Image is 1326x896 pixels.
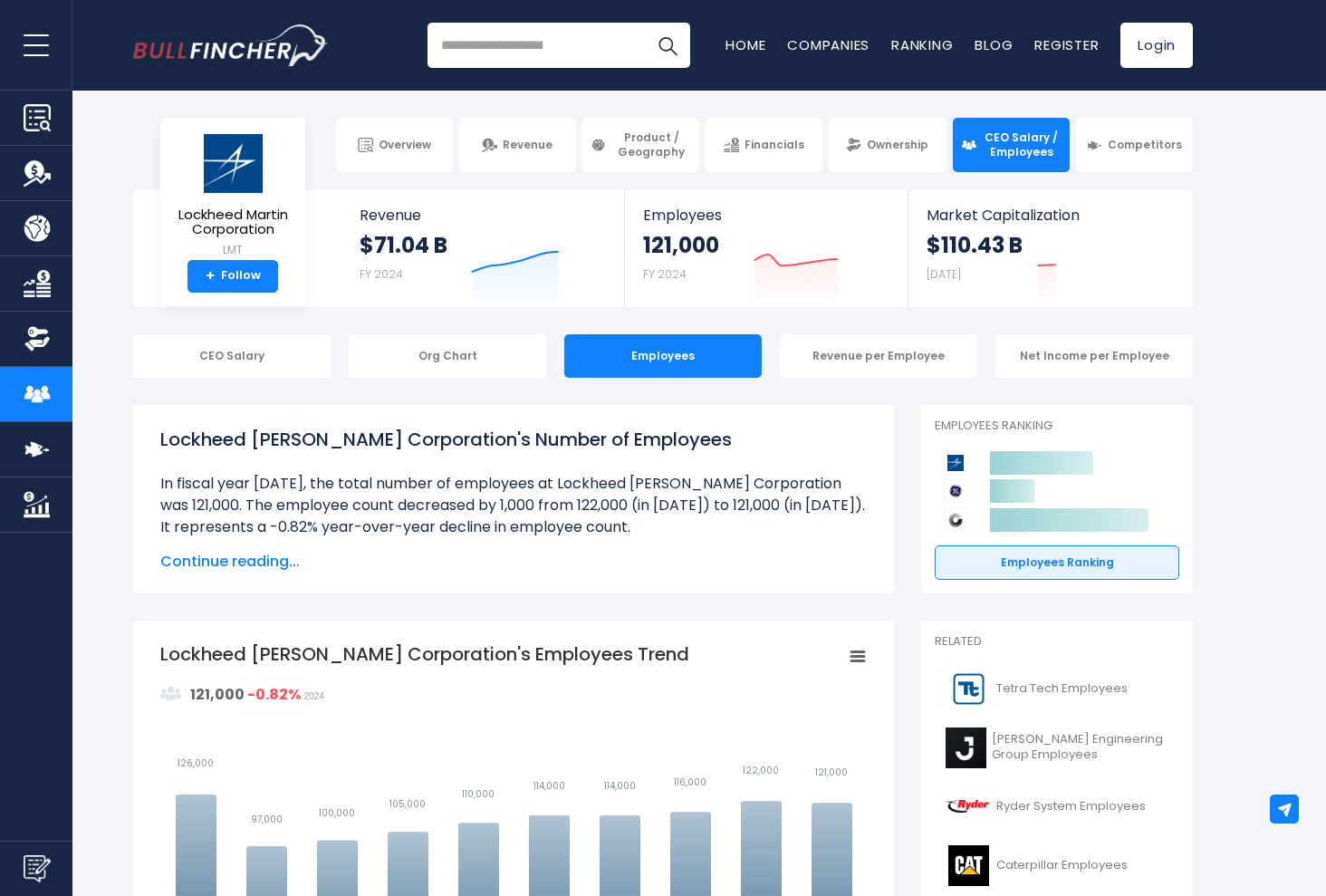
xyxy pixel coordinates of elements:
[360,266,403,282] small: FY 2024
[674,776,706,789] text: 116,000
[992,732,1168,763] span: [PERSON_NAME] Engineering Group Employees
[1076,118,1193,172] a: Competitors
[935,841,1179,891] a: Caterpillar Employees
[935,782,1179,832] a: Ryder System Employees
[604,779,636,793] text: 114,000
[927,266,961,282] small: [DATE]
[953,118,1070,172] a: CEO Salary / Employees
[206,268,215,284] strong: +
[982,130,1062,159] span: CEO Salary / Employees
[133,334,331,378] div: CEO Salary
[946,845,991,886] img: CAT logo
[251,813,283,826] text: 97,000
[787,35,870,54] a: Companies
[175,242,291,258] small: LMT
[319,806,355,820] text: 100,000
[745,138,804,152] span: Financials
[187,260,278,293] a: +Follow
[944,479,967,503] img: GE Aerospace competitors logo
[175,207,291,237] span: Lockheed Martin Corporation
[780,334,977,378] div: Revenue per Employee
[533,779,565,793] text: 114,000
[1108,138,1182,152] span: Competitors
[174,132,292,260] a: Lockheed Martin Corporation LMT
[643,207,889,224] span: Employees
[927,231,1023,259] strong: $110.43 B
[908,190,1191,307] a: Market Capitalization $110.43 B [DATE]
[160,641,689,667] tspan: Lockheed [PERSON_NAME] Corporation's Employees Trend
[389,797,426,811] text: 105,000
[1034,35,1099,54] a: Register
[611,130,691,159] span: Product / Geography
[160,473,867,538] li: In fiscal year [DATE], the total number of employees at Lockheed [PERSON_NAME] Corporation was 12...
[996,681,1128,697] span: Tetra Tech Employees
[743,764,779,777] text: 122,000
[160,426,867,453] h1: Lockheed [PERSON_NAME] Corporation's Number of Employees
[935,545,1179,580] a: Employees Ranking
[996,799,1146,814] span: Ryder System Employees
[944,451,967,475] img: Lockheed Martin Corporation competitors logo
[160,551,867,573] span: Continue reading...
[336,118,453,172] a: Overview
[190,684,245,705] strong: 121,000
[946,669,991,709] img: TTEK logo
[725,35,765,54] a: Home
[944,508,967,532] img: RTX Corporation competitors logo
[996,858,1128,873] span: Caterpillar Employees
[891,35,953,54] a: Ranking
[815,766,848,779] text: 121,000
[360,231,447,259] strong: $71.04 B
[379,138,431,152] span: Overview
[304,691,324,701] span: 2024
[341,190,625,307] a: Revenue $71.04 B FY 2024
[927,207,1173,224] span: Market Capitalization
[24,325,51,352] img: Ownership
[643,231,719,259] strong: 121,000
[459,118,576,172] a: Revenue
[995,334,1193,378] div: Net Income per Employee
[625,190,907,307] a: Employees 121,000 FY 2024
[935,634,1179,650] p: Related
[564,334,762,378] div: Employees
[349,334,546,378] div: Org Chart
[946,727,986,768] img: J logo
[935,723,1179,773] a: [PERSON_NAME] Engineering Group Employees
[360,207,607,224] span: Revenue
[935,419,1179,434] p: Employees Ranking
[178,756,214,770] text: 126,000
[503,138,552,152] span: Revenue
[643,266,687,282] small: FY 2024
[133,24,328,66] a: Go to homepage
[582,118,699,172] a: Product / Geography
[160,683,182,705] img: graph_employee_icon.svg
[867,138,928,152] span: Ownership
[247,684,301,705] strong: -0.82%
[706,118,822,172] a: Financials
[829,118,946,172] a: Ownership
[1120,23,1193,68] a: Login
[462,787,495,801] text: 110,000
[133,24,329,66] img: Bullfincher logo
[645,23,690,68] button: Search
[935,664,1179,714] a: Tetra Tech Employees
[975,35,1013,54] a: Blog
[946,786,991,827] img: R logo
